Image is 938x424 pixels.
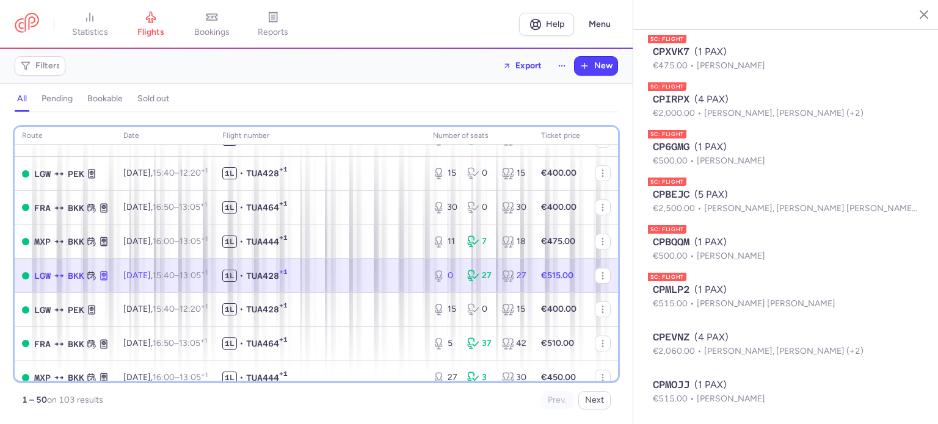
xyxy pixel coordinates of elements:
div: 27 [502,270,526,282]
a: flights [120,11,181,38]
span: BKK [68,371,84,384]
span: CPEVNZ [653,330,689,345]
div: 11 [433,235,457,248]
sup: +1 [201,303,208,311]
button: Menu [581,13,618,36]
span: Export [515,61,542,70]
button: Export [495,56,550,76]
span: BKK [68,201,84,215]
span: [PERSON_NAME] [697,393,765,404]
span: • [239,201,244,214]
span: MXP [34,371,51,384]
button: CPBEJC(5 PAX)€2,500.00[PERSON_NAME], [PERSON_NAME] [PERSON_NAME] (+3) [653,187,919,215]
div: 42 [502,337,526,350]
time: 16:00 [153,236,175,246]
sup: +1 [201,167,208,174]
time: 13:05 [179,338,207,348]
strong: 1 – 50 [22,395,47,405]
div: 27 [467,270,492,282]
button: Next [578,391,611,409]
div: 37 [467,337,492,350]
div: 7 [467,235,492,248]
div: 27 [433,372,457,384]
span: €2,500.00 [653,203,704,214]
th: date [116,127,215,145]
strong: €450.00 [541,372,576,383]
span: SC: FLIGHT [648,82,686,91]
div: (1 PAX) [653,378,919,392]
span: – [153,270,208,281]
span: +1 [279,165,288,178]
strong: €475.00 [541,236,575,246]
span: LGW [34,167,51,181]
span: TUA444 [246,235,279,248]
span: [DATE], [123,236,208,246]
span: Help [546,20,564,29]
span: CPBQQM [653,235,689,250]
span: TUA464 [246,201,279,214]
span: [DATE], [123,372,208,383]
span: TUA428 [246,270,279,282]
a: statistics [59,11,120,38]
span: €515.00 [653,298,697,309]
span: CPXVK7 [653,45,689,59]
time: 13:05 [179,202,207,212]
sup: +1 [201,235,208,243]
span: €515.00 [653,393,697,404]
span: MXP [34,235,51,248]
a: CitizenPlane red outlined logo [15,13,39,35]
span: • [239,167,244,179]
th: Flight number [215,127,426,145]
span: 1L [222,235,237,248]
button: CPBQQM(1 PAX)€500.00[PERSON_NAME] [653,235,919,263]
span: PEK [68,303,84,317]
strong: €515.00 [541,270,573,281]
span: bookings [194,27,230,38]
h4: pending [42,93,73,104]
span: SC: FLIGHT [648,178,686,186]
div: (1 PAX) [653,140,919,154]
div: (5 PAX) [653,187,919,202]
div: 3 [467,372,492,384]
span: • [239,303,244,315]
span: Filters [35,61,60,71]
div: 30 [433,201,457,214]
time: 13:05 [180,270,208,281]
span: [DATE], [123,202,207,212]
div: 0 [467,303,492,315]
span: FRA [34,337,51,351]
span: [PERSON_NAME] [697,251,765,261]
span: FRA [34,201,51,215]
span: statistics [72,27,108,38]
div: 15 [502,303,526,315]
sup: +1 [200,337,207,345]
span: [PERSON_NAME], [PERSON_NAME] (+2) [704,346,863,356]
button: CPMOJJ(1 PAX)€515.00[PERSON_NAME] [653,378,919,406]
span: • [239,372,244,384]
div: (4 PAX) [653,330,919,345]
th: route [15,127,116,145]
time: 15:40 [153,168,175,178]
span: +1 [279,336,288,348]
div: 30 [502,201,526,214]
span: CPMLP2 [653,282,689,297]
button: CPIRPX(4 PAX)€2,000.00[PERSON_NAME], [PERSON_NAME] (+2) [653,92,919,120]
span: • [239,235,244,248]
strong: €510.00 [541,338,574,348]
h4: bookable [87,93,123,104]
span: CPBEJC [653,187,689,202]
span: CPIRPX [653,92,689,107]
span: – [153,304,208,314]
span: LGW [34,303,51,317]
span: 1L [222,337,237,350]
span: [PERSON_NAME], [PERSON_NAME] (+2) [704,108,863,118]
span: [DATE], [123,338,207,348]
span: LGW [34,269,51,282]
button: Filters [15,57,65,75]
span: BKK [68,269,84,282]
time: 16:50 [153,202,174,212]
sup: +1 [200,201,207,209]
time: 16:00 [153,372,175,383]
time: 13:05 [180,372,208,383]
div: 0 [467,201,492,214]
